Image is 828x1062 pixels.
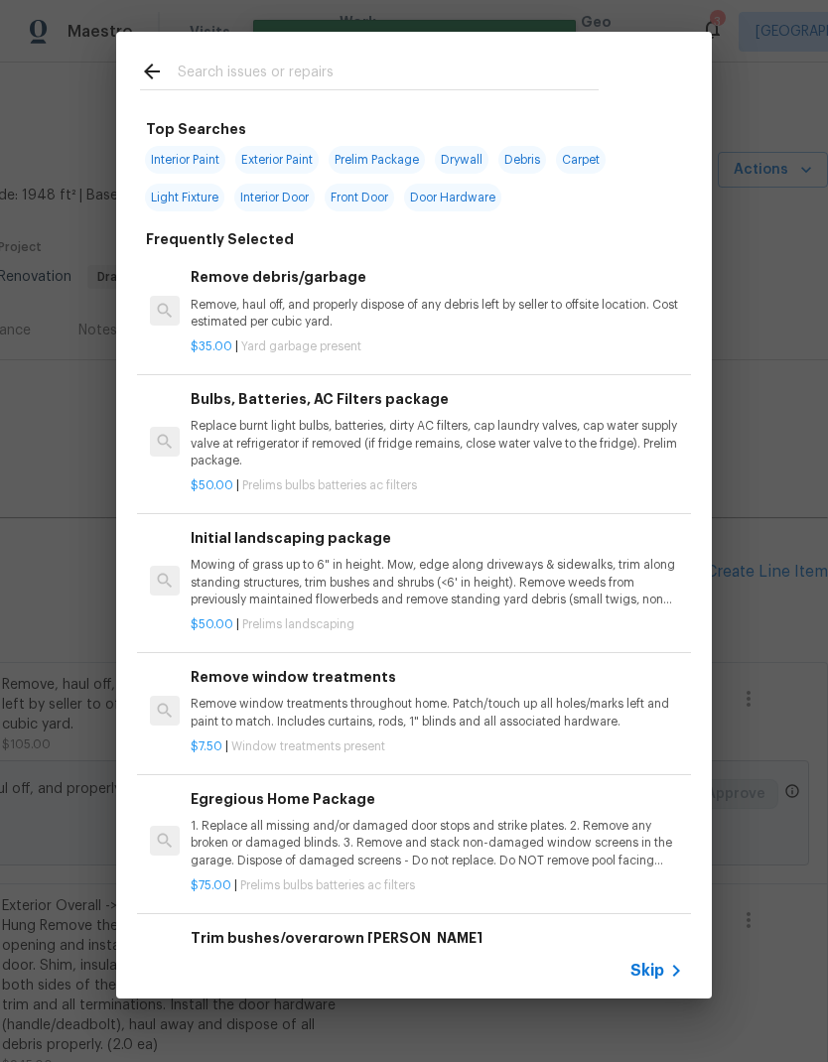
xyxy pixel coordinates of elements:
[191,696,683,730] p: Remove window treatments throughout home. Patch/touch up all holes/marks left and paint to match....
[145,184,224,211] span: Light Fixture
[191,388,683,410] h6: Bulbs, Batteries, AC Filters package
[242,618,354,630] span: Prelims landscaping
[191,879,231,891] span: $75.00
[191,340,232,352] span: $35.00
[234,184,315,211] span: Interior Door
[630,961,664,981] span: Skip
[231,740,385,752] span: Window treatments present
[146,118,246,140] h6: Top Searches
[329,146,425,174] span: Prelim Package
[191,927,683,949] h6: Trim bushes/overgrown [PERSON_NAME]
[145,146,225,174] span: Interior Paint
[191,738,683,755] p: |
[325,184,394,211] span: Front Door
[191,818,683,868] p: 1. Replace all missing and/or damaged door stops and strike plates. 2. Remove any broken or damag...
[191,266,683,288] h6: Remove debris/garbage
[404,184,501,211] span: Door Hardware
[146,228,294,250] h6: Frequently Selected
[191,477,683,494] p: |
[498,146,546,174] span: Debris
[556,146,606,174] span: Carpet
[191,740,222,752] span: $7.50
[178,60,599,89] input: Search issues or repairs
[191,527,683,549] h6: Initial landscaping package
[240,879,415,891] span: Prelims bulbs batteries ac filters
[191,479,233,491] span: $50.00
[191,338,683,355] p: |
[191,666,683,688] h6: Remove window treatments
[191,297,683,331] p: Remove, haul off, and properly dispose of any debris left by seller to offsite location. Cost est...
[242,479,417,491] span: Prelims bulbs batteries ac filters
[191,418,683,468] p: Replace burnt light bulbs, batteries, dirty AC filters, cap laundry valves, cap water supply valv...
[191,616,683,633] p: |
[191,788,683,810] h6: Egregious Home Package
[191,618,233,630] span: $50.00
[235,146,319,174] span: Exterior Paint
[435,146,488,174] span: Drywall
[191,557,683,607] p: Mowing of grass up to 6" in height. Mow, edge along driveways & sidewalks, trim along standing st...
[241,340,361,352] span: Yard garbage present
[191,877,683,894] p: |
